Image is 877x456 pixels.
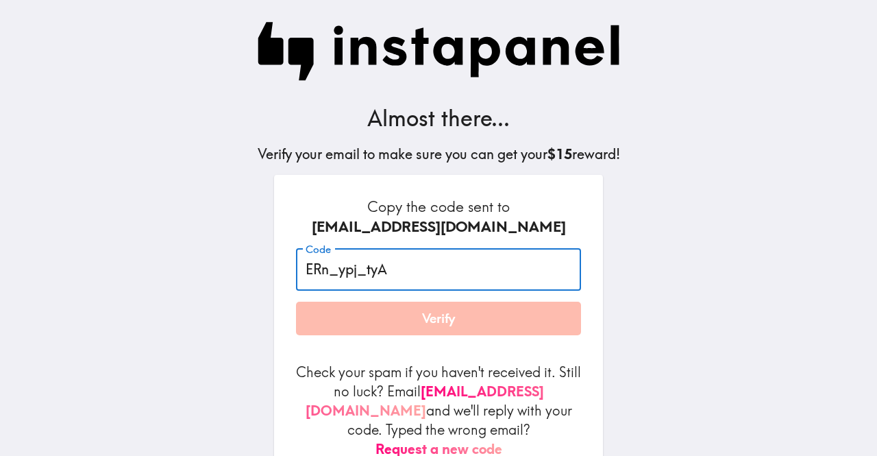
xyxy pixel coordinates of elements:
h3: Almost there... [258,103,620,134]
b: $15 [547,145,572,163]
a: [EMAIL_ADDRESS][DOMAIN_NAME] [306,383,544,419]
label: Code [306,242,331,257]
h6: Copy the code sent to [296,197,581,237]
div: [EMAIL_ADDRESS][DOMAIN_NAME] [296,217,581,237]
h5: Verify your email to make sure you can get your reward! [258,145,620,164]
img: Instapanel [258,22,620,81]
input: xxx_xxx_xxx [296,248,581,291]
button: Verify [296,302,581,336]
